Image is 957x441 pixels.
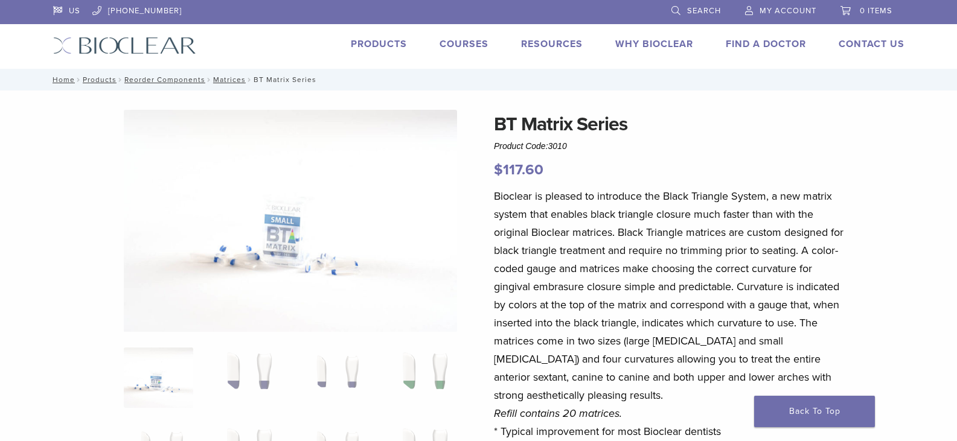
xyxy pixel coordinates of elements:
[49,75,75,84] a: Home
[124,110,457,332] img: Anterior Black Triangle Series Matrices
[124,75,205,84] a: Reorder Components
[299,347,369,408] img: BT Matrix Series - Image 3
[494,187,849,440] p: Bioclear is pleased to introduce the Black Triangle System, a new matrix system that enables blac...
[615,38,693,50] a: Why Bioclear
[213,75,246,84] a: Matrices
[246,77,254,83] span: /
[494,161,543,179] bdi: 117.60
[44,69,914,90] nav: BT Matrix Series
[83,75,117,84] a: Products
[860,6,892,16] span: 0 items
[53,37,196,54] img: Bioclear
[760,6,816,16] span: My Account
[521,38,583,50] a: Resources
[351,38,407,50] a: Products
[726,38,806,50] a: Find A Doctor
[117,77,124,83] span: /
[494,161,503,179] span: $
[548,141,567,151] span: 3010
[124,347,193,408] img: Anterior-Black-Triangle-Series-Matrices-324x324.jpg
[754,396,875,427] a: Back To Top
[211,347,281,408] img: BT Matrix Series - Image 2
[440,38,488,50] a: Courses
[494,407,622,420] em: Refill contains 20 matrices.
[494,141,567,151] span: Product Code:
[839,38,904,50] a: Contact Us
[75,77,83,83] span: /
[494,110,849,139] h1: BT Matrix Series
[387,347,456,408] img: BT Matrix Series - Image 4
[205,77,213,83] span: /
[687,6,721,16] span: Search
